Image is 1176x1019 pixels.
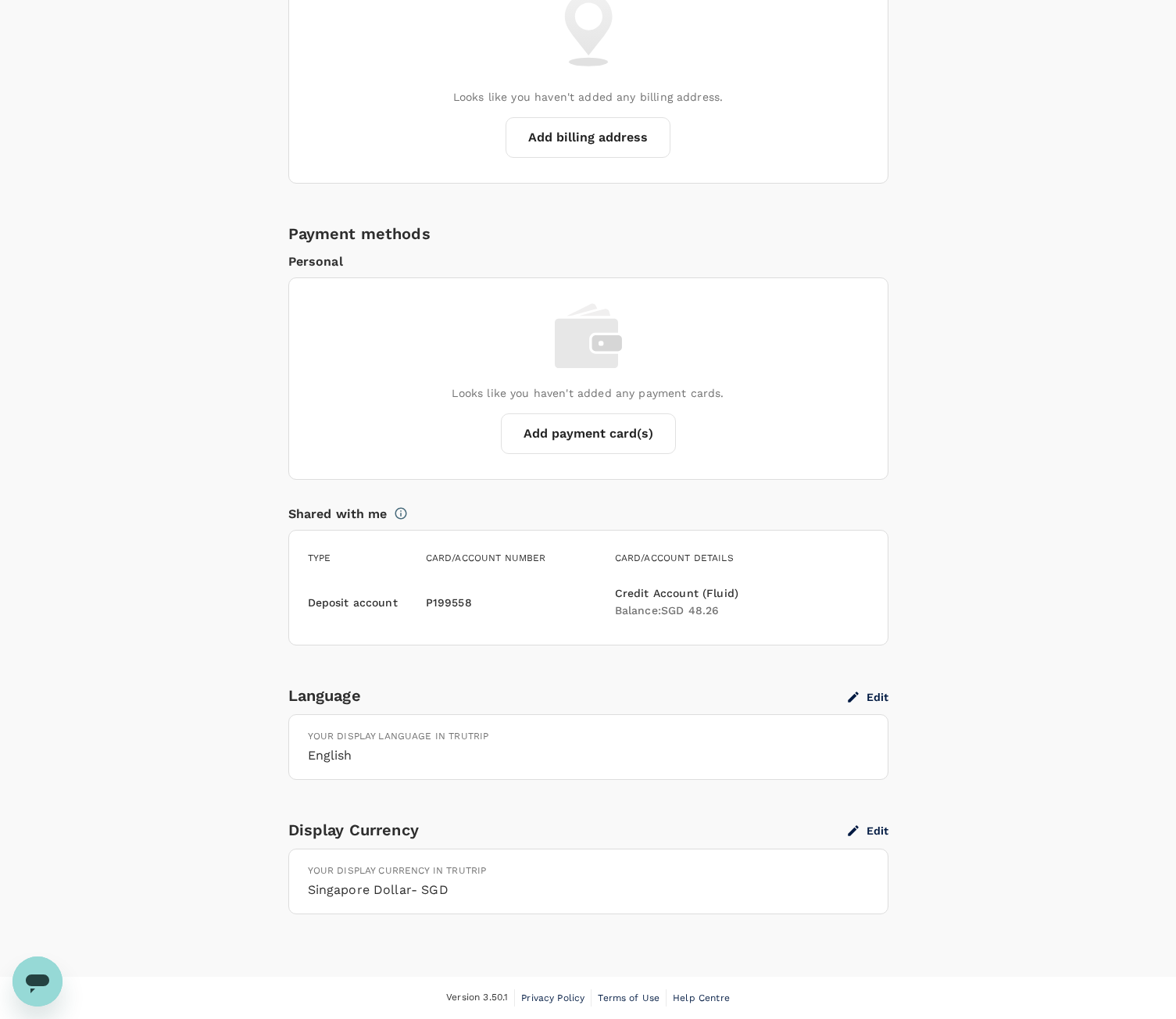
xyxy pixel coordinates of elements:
a: Privacy Policy [521,989,584,1006]
button: Edit [848,824,888,838]
span: Your display currency in TruTrip [308,865,487,876]
p: Personal [288,252,888,271]
h6: Singapore Dollar - SGD [308,879,869,901]
button: Edit [848,690,888,704]
p: Looks like you haven't added any payment cards. [452,385,724,401]
img: payment [555,303,622,369]
a: Help Centre [673,989,730,1006]
span: Version 3.50.1 [446,990,508,1006]
p: Deposit account [308,595,398,610]
span: Help Centre [673,992,730,1003]
p: Looks like you haven't added any billing address. [453,89,723,105]
span: Privacy Policy [521,992,584,1003]
button: Add billing address [506,117,670,158]
span: Type [308,552,331,563]
h6: Credit Account (Fluid) [615,585,751,602]
div: Language [288,683,848,708]
a: Terms of Use [598,989,659,1006]
span: Card/Account details [615,552,734,563]
h6: Payment methods [288,221,888,246]
p: Shared with me [288,505,388,524]
div: Display Currency [288,817,848,842]
span: Your display language in TruTrip [308,731,489,742]
button: Add payment card(s) [501,413,676,454]
p: P199558 [426,595,472,610]
h6: Balance : SGD 48.26 [615,602,751,620]
span: Terms of Use [598,992,659,1003]
iframe: Button to launch messaging window [13,956,63,1006]
span: Card/Account number [426,552,546,563]
h6: English [308,745,869,767]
